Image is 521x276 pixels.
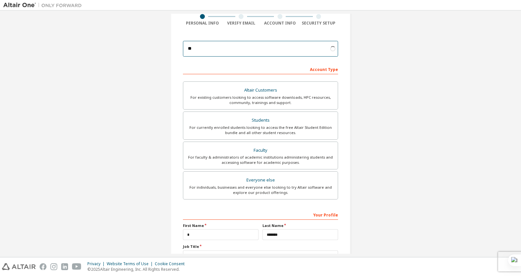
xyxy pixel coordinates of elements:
[183,244,338,249] label: Job Title
[187,176,334,185] div: Everyone else
[183,223,259,228] label: First Name
[40,263,46,270] img: facebook.svg
[187,155,334,165] div: For faculty & administrators of academic institutions administering students and accessing softwa...
[72,263,81,270] img: youtube.svg
[87,261,107,267] div: Privacy
[187,185,334,195] div: For individuals, businesses and everyone else looking to try Altair software and explore our prod...
[187,95,334,105] div: For existing customers looking to access software downloads, HPC resources, community, trainings ...
[299,21,338,26] div: Security Setup
[155,261,189,267] div: Cookie Consent
[61,263,68,270] img: linkedin.svg
[3,2,85,9] img: Altair One
[260,21,299,26] div: Account Info
[87,267,189,272] p: © 2025 Altair Engineering, Inc. All Rights Reserved.
[187,86,334,95] div: Altair Customers
[187,116,334,125] div: Students
[107,261,155,267] div: Website Terms of Use
[183,21,222,26] div: Personal Info
[50,263,57,270] img: instagram.svg
[187,146,334,155] div: Faculty
[222,21,261,26] div: Verify Email
[183,64,338,74] div: Account Type
[262,223,338,228] label: Last Name
[187,125,334,135] div: For currently enrolled students looking to access the free Altair Student Edition bundle and all ...
[183,209,338,220] div: Your Profile
[2,263,36,270] img: altair_logo.svg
